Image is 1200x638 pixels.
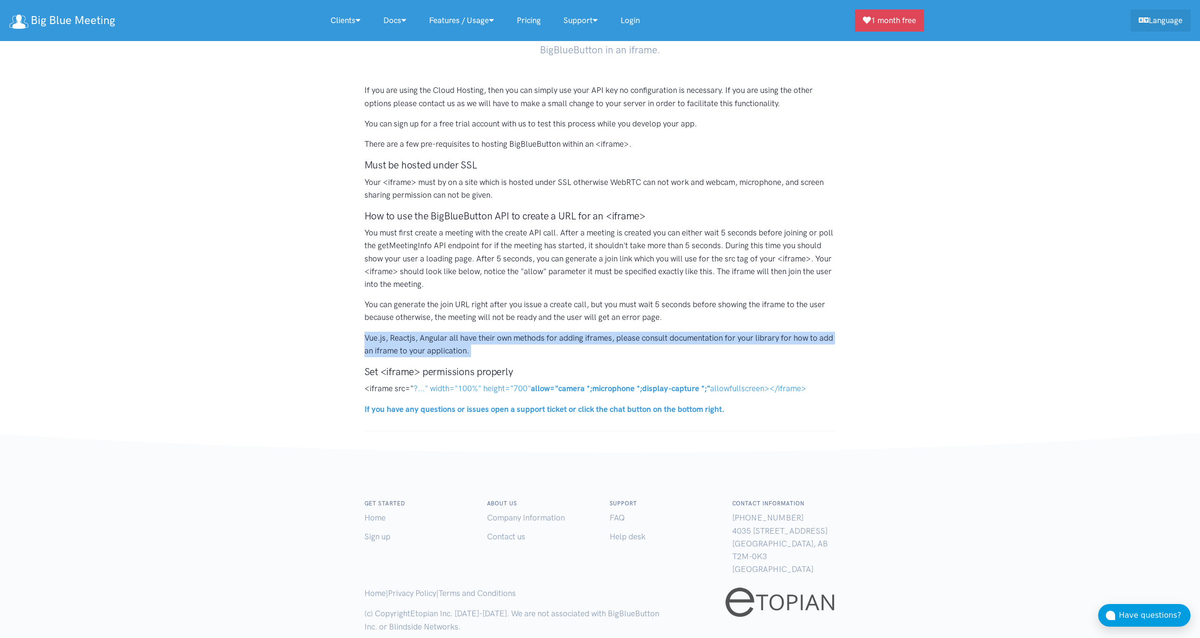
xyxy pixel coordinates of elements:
[364,298,836,324] p: You can generate the join URL right after you issue a create call, but you must wait 5 seconds be...
[364,158,836,172] h3: Must be hosted under SSL
[531,384,710,393] strong: allow="camera *;microphone *;display-capture *;"
[1131,9,1191,32] a: Language
[364,176,836,201] p: Your <iframe> must by on a site which is hosted under SSL otherwise WebRTC can not work and webca...
[364,227,836,291] p: You must first create a meeting with the create API call. After a meeting is created you can eith...
[364,404,724,414] a: If you have any questions or issues open a support ticket or click the chat button on the bottom ...
[610,513,625,522] a: FAQ
[364,382,836,395] p: <iframe src="
[364,588,386,598] a: Home
[364,118,836,130] p: You can sign up for a free trial account with us to test this process while you develop your app.
[364,209,836,223] h3: How to use the BigBlueButton API to create a URL for an <iframe>
[410,609,507,618] a: Etopian Inc. [DATE]-[DATE]
[372,10,418,31] a: Docs
[364,499,468,508] h6: Get started
[609,10,651,31] a: Login
[319,10,372,31] a: Clients
[9,15,28,29] img: logo
[732,513,828,574] span: [PHONE_NUMBER] 4035 [STREET_ADDRESS] [GEOGRAPHIC_DATA], AB T2M-0K3 [GEOGRAPHIC_DATA]
[364,587,516,600] p: | |
[388,588,436,598] a: Privacy Policy
[364,138,836,151] p: There are a few pre-requisites to hosting BigBlueButton within an <iframe>.
[364,607,672,633] p: (c) Copyright . We are not associated with BigBlueButton Inc. or Blindside Networks.
[723,587,836,618] img: etopian-logo-black.png
[9,10,115,31] a: Big Blue Meeting
[414,384,806,393] a: ?..." width="100%" height="700"allow="camera *;microphone *;display-capture *;"allowfullscreen></...
[418,10,505,31] a: Features / Usage
[487,532,525,541] a: Contact us
[439,588,516,598] a: Terms and Conditions
[364,532,390,541] a: Sign up
[487,513,565,522] a: Company Information
[610,499,713,508] h6: Support
[1098,604,1191,627] button: Have questions?
[1119,609,1191,621] div: Have questions?
[364,365,836,378] h3: Set <iframe> permissions properly
[364,84,836,109] p: If you are using the Cloud Hosting, then you can simply use your API key no configuration is nece...
[364,513,386,522] a: Home
[855,9,924,32] a: 1 month free
[364,332,836,357] p: Vue.js, Reactjs, Angular all have their own methods for adding iframes, please consult documentat...
[552,10,609,31] a: Support
[732,499,836,508] h6: Contact Information
[505,10,552,31] a: Pricing
[487,499,591,508] h6: About us
[610,532,646,541] a: Help desk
